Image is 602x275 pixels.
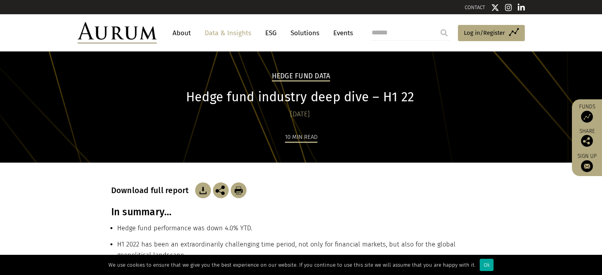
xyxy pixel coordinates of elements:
[213,182,229,198] img: Share this post
[111,206,491,218] h3: In summary…
[231,182,247,198] img: Download Article
[505,4,512,11] img: Instagram icon
[581,135,593,147] img: Share this post
[464,28,505,38] span: Log in/Register
[272,72,330,82] h2: Hedge Fund Data
[117,239,491,266] li: H1 2022 has been an extraordinarily challenging time period, not only for financial markets, but ...
[465,4,485,10] a: CONTACT
[576,129,598,147] div: Share
[480,259,494,271] div: Ok
[285,132,317,143] div: 10 min read
[436,25,452,41] input: Submit
[111,186,193,195] h3: Download full report
[518,4,525,11] img: Linkedin icon
[261,26,281,40] a: ESG
[111,89,489,105] h1: Hedge fund industry deep dive – H1 22
[201,26,255,40] a: Data & Insights
[491,4,499,11] img: Twitter icon
[329,26,353,40] a: Events
[581,160,593,172] img: Sign up to our newsletter
[111,109,489,120] div: [DATE]
[576,153,598,172] a: Sign up
[169,26,195,40] a: About
[78,22,157,44] img: Aurum
[117,223,491,239] li: Hedge fund performance was down 4.0% YTD.
[287,26,323,40] a: Solutions
[195,182,211,198] img: Download Article
[576,103,598,123] a: Funds
[458,25,525,42] a: Log in/Register
[581,111,593,123] img: Access Funds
